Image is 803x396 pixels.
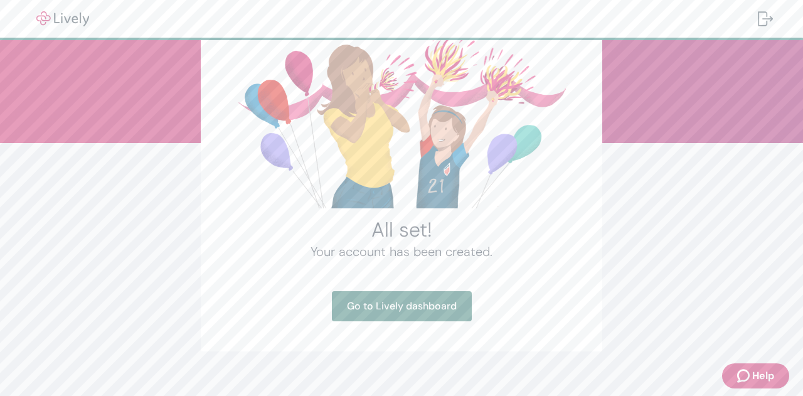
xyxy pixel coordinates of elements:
[752,368,774,383] span: Help
[722,363,789,388] button: Zendesk support iconHelp
[231,217,572,242] h2: All set!
[737,368,752,383] svg: Zendesk support icon
[231,242,572,261] h4: Your account has been created.
[332,291,472,321] a: Go to Lively dashboard
[748,4,783,34] button: Log out
[28,11,98,26] img: Lively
